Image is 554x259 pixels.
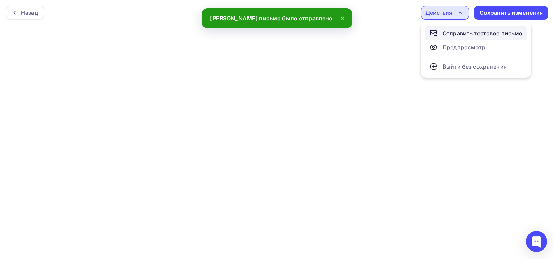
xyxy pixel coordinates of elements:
[443,62,507,71] div: Выйти без сохранения
[21,8,38,17] div: Назад
[480,9,543,17] div: Сохранить изменения
[421,6,469,20] button: Действия
[425,8,452,17] div: Действия
[421,22,531,78] ul: Действия
[443,43,485,52] div: Предпросмотр
[443,29,523,38] div: Отправить тестовое письмо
